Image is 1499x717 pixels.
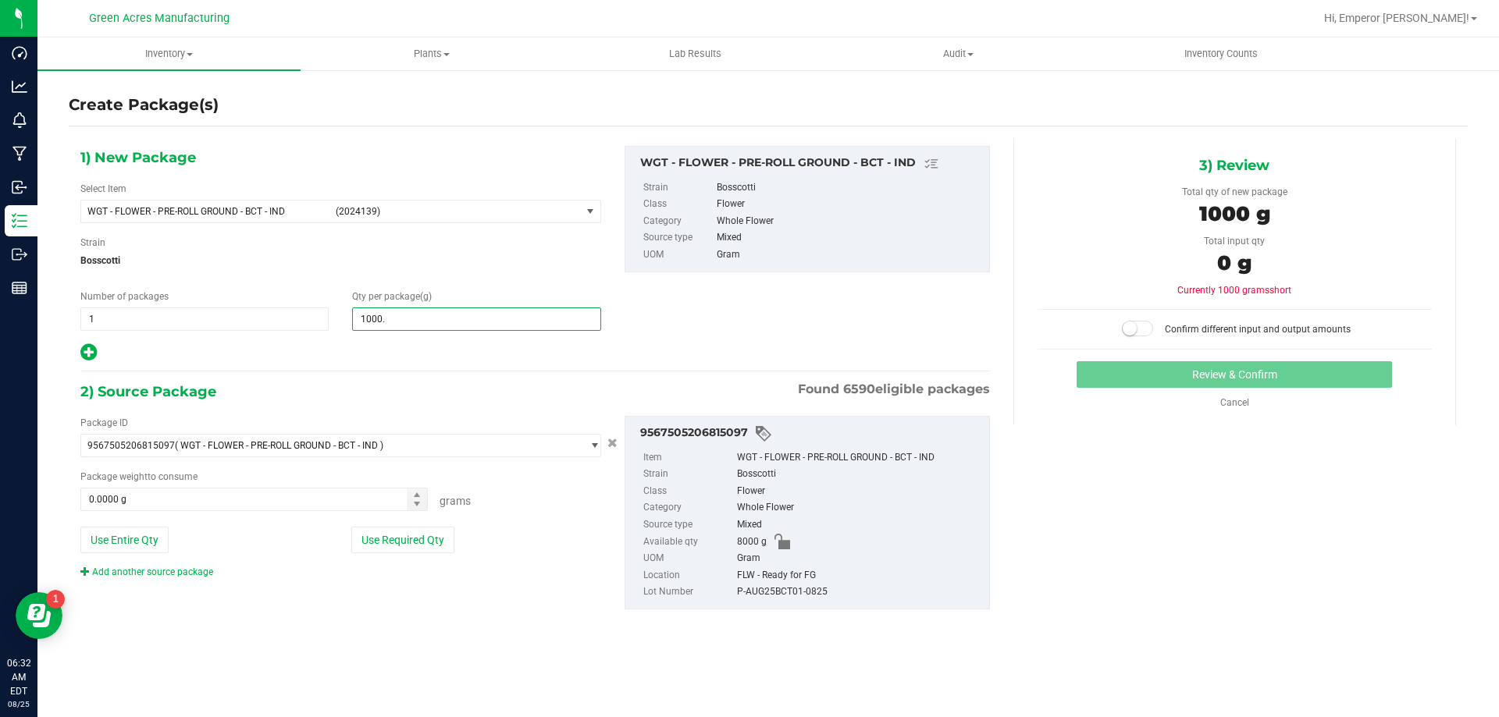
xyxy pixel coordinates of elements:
div: Flower [717,196,981,213]
span: 9567505206815097 [87,440,175,451]
span: 8000 g [737,534,767,551]
input: 1 [81,308,328,330]
span: 1) New Package [80,146,196,169]
span: Lab Results [648,47,742,61]
div: Whole Flower [737,499,981,516]
span: Total input qty [1204,236,1265,247]
div: Gram [717,247,981,264]
div: P-AUG25BCT01-0825 [737,584,981,601]
span: 1000 g [1199,201,1270,226]
label: Select Item [80,182,126,196]
a: Inventory Counts [1090,37,1353,70]
span: 0 g [1217,250,1252,275]
label: Source type [643,516,734,534]
span: Audit [828,47,1089,61]
a: Inventory [37,37,301,70]
span: select [581,201,600,222]
label: Location [643,567,734,584]
inline-svg: Analytics [12,79,27,94]
button: Use Entire Qty [80,527,169,553]
inline-svg: Monitoring [12,112,27,128]
label: UOM [643,550,734,567]
div: Whole Flower [717,213,981,230]
span: ( WGT - FLOWER - PRE-ROLL GROUND - BCT - IND ) [175,440,383,451]
label: UOM [643,247,714,264]
p: 08/25 [7,698,30,710]
label: Strain [643,179,714,197]
span: Package ID [80,417,128,428]
span: Add new output [80,350,97,361]
label: Category [643,213,714,230]
div: FLW - Ready for FG [737,567,981,584]
span: (g) [420,291,432,302]
span: short [1269,285,1291,296]
inline-svg: Inventory [12,213,27,229]
span: Grams [440,495,471,507]
label: Class [643,196,714,213]
span: Inventory [37,47,301,61]
label: Strain [80,236,105,250]
span: Found eligible packages [798,380,990,399]
span: Total qty of new package [1182,186,1287,197]
inline-svg: Outbound [12,247,27,262]
label: Category [643,499,734,516]
span: Bosscotti [80,249,601,272]
span: Plants [301,47,563,61]
span: Green Acres Manufacturing [89,12,230,25]
span: Hi, Emperor [PERSON_NAME]! [1324,12,1469,24]
div: Mixed [717,229,981,247]
div: Gram [737,550,981,567]
span: Number of packages [80,291,169,302]
button: Review & Confirm [1077,361,1392,388]
label: Item [643,449,734,467]
label: Source type [643,229,714,247]
span: 3) Review [1199,154,1269,177]
div: Flower [737,483,981,500]
a: Audit [827,37,1090,70]
span: WGT - FLOWER - PRE-ROLL GROUND - BCT - IND [87,206,326,217]
span: select [581,435,600,456]
a: Plants [301,37,564,70]
span: Increase value [407,488,426,500]
span: Currently 1000 grams [1177,285,1291,296]
span: 6590 [843,382,875,396]
div: WGT - FLOWER - PRE-ROLL GROUND - BCT - IND [737,449,981,467]
a: Add another source package [80,566,213,577]
div: Mixed [737,516,981,534]
iframe: Resource center unread badge [46,590,65,609]
button: Cancel button [603,432,622,455]
span: 2) Source Package [80,380,216,403]
inline-svg: Manufacturing [12,146,27,162]
h4: Create Package(s) [69,94,219,116]
div: WGT - FLOWER - PRE-ROLL GROUND - BCT - IND [640,154,981,173]
input: 0.0000 g [81,488,427,510]
div: Bosscotti [717,179,981,197]
iframe: Resource center [16,592,62,639]
span: weight [119,471,148,482]
span: (2024139) [336,206,575,217]
span: Package to consume [80,471,198,482]
span: Confirm different input and output amounts [1165,324,1351,335]
a: Lab Results [564,37,827,70]
span: Qty per package [352,291,432,302]
inline-svg: Inbound [12,179,27,195]
label: Strain [643,466,734,483]
inline-svg: Reports [12,280,27,296]
label: Lot Number [643,584,734,601]
span: Decrease value [407,499,426,511]
a: Cancel [1220,397,1249,408]
span: Inventory Counts [1163,47,1279,61]
button: Use Required Qty [351,527,454,553]
div: Bosscotti [737,466,981,483]
inline-svg: Dashboard [12,45,27,61]
p: 06:32 AM EDT [7,656,30,698]
label: Class [643,483,734,500]
div: 9567505206815097 [640,424,981,443]
label: Available qty [643,534,734,551]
